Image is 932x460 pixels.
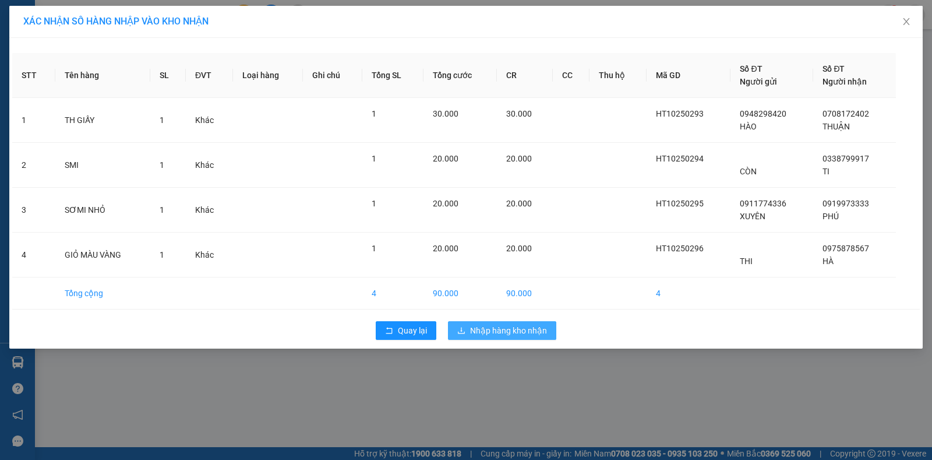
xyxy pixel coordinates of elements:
span: Người gửi [740,77,777,86]
th: Tổng cước [423,53,497,98]
td: 4 [362,278,423,310]
span: Nhập hàng kho nhận [470,324,547,337]
span: 1 [160,205,164,215]
span: 0911774336 [740,199,786,208]
span: Người nhận [822,77,867,86]
th: CC [553,53,589,98]
th: SL [150,53,186,98]
span: Số ĐT [740,64,762,73]
td: 4 [647,278,731,310]
span: 20.000 [506,244,532,253]
td: Khác [186,233,233,278]
td: 4 [12,233,55,278]
span: XUYÊN [740,212,765,221]
span: HT10250295 [656,199,704,208]
td: 90.000 [423,278,497,310]
td: Khác [186,143,233,188]
td: 3 [12,188,55,233]
span: download [457,326,465,336]
span: Số ĐT [822,64,845,73]
th: Ghi chú [303,53,362,98]
span: 1 [372,109,376,118]
td: 1 [12,98,55,143]
span: HÀ [822,257,834,266]
span: PHÚ [822,212,839,221]
td: TH GIẤY [55,98,151,143]
span: 20.000 [433,154,458,163]
span: CÒN [740,167,757,176]
td: SƠMI NHỎ [55,188,151,233]
th: STT [12,53,55,98]
td: GIỎ MÀU VÀNG [55,233,151,278]
span: Quay lại [398,324,427,337]
td: 90.000 [497,278,553,310]
span: 20.000 [506,199,532,208]
th: Loại hàng [233,53,303,98]
span: 30.000 [506,109,532,118]
td: 2 [12,143,55,188]
span: 1 [372,154,376,163]
span: XÁC NHẬN SỐ HÀNG NHẬP VÀO KHO NHẬN [23,16,209,27]
span: 1 [160,160,164,170]
span: 0708172402 [822,109,869,118]
span: HT10250294 [656,154,704,163]
td: SMI [55,143,151,188]
span: 20.000 [506,154,532,163]
th: Thu hộ [589,53,647,98]
span: THUẬN [822,122,850,131]
span: 0948298420 [740,109,786,118]
button: downloadNhập hàng kho nhận [448,321,556,340]
span: HÀO [740,122,757,131]
button: rollbackQuay lại [376,321,436,340]
span: 0338799917 [822,154,869,163]
span: 1 [160,115,164,125]
span: 0975878567 [822,244,869,253]
td: Khác [186,188,233,233]
span: THI [740,257,753,266]
span: 1 [372,244,376,253]
th: CR [497,53,553,98]
th: Tên hàng [55,53,151,98]
th: Mã GD [647,53,731,98]
span: 20.000 [433,199,458,208]
span: 0919973333 [822,199,869,208]
span: 20.000 [433,244,458,253]
span: HT10250293 [656,109,704,118]
td: Khác [186,98,233,143]
td: Tổng cộng [55,278,151,310]
th: ĐVT [186,53,233,98]
span: 1 [160,250,164,259]
button: Close [890,6,923,38]
span: TI [822,167,829,176]
span: close [902,17,911,26]
span: 30.000 [433,109,458,118]
span: HT10250296 [656,244,704,253]
span: 1 [372,199,376,208]
span: rollback [385,326,393,336]
th: Tổng SL [362,53,423,98]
